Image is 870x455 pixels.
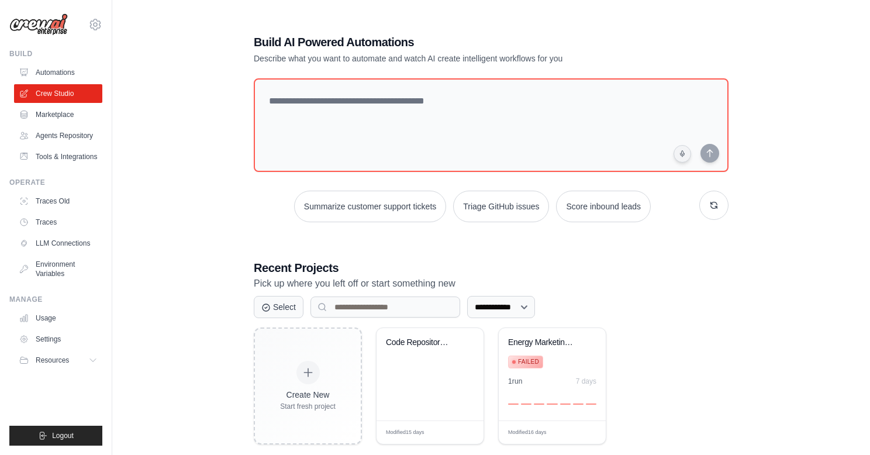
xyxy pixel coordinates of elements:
[556,191,651,222] button: Score inbound leads
[280,402,336,411] div: Start fresh project
[518,357,539,367] span: Failed
[9,49,102,58] div: Build
[534,404,544,405] div: Day 3: 0 executions
[576,377,596,386] div: 7 days
[456,428,466,437] span: Edit
[699,191,729,220] button: Get new suggestions
[14,309,102,328] a: Usage
[547,404,557,405] div: Day 4: 0 executions
[14,84,102,103] a: Crew Studio
[14,255,102,283] a: Environment Variables
[254,34,647,50] h1: Build AI Powered Automations
[508,377,523,386] div: 1 run
[14,192,102,211] a: Traces Old
[36,356,69,365] span: Resources
[14,351,102,370] button: Resources
[573,404,584,405] div: Day 6: 0 executions
[280,389,336,401] div: Create New
[508,404,519,405] div: Day 1: 0 executions
[9,426,102,446] button: Logout
[386,429,424,437] span: Modified 15 days
[508,391,596,405] div: Activity over last 7 days
[52,431,74,440] span: Logout
[453,191,549,222] button: Triage GitHub issues
[508,337,579,348] div: Energy Marketing Campaign Orchestrator
[14,234,102,253] a: LLM Connections
[9,295,102,304] div: Manage
[254,53,647,64] p: Describe what you want to automate and watch AI create intelligent workflows for you
[586,404,596,405] div: Day 7: 0 executions
[14,105,102,124] a: Marketplace
[254,276,729,291] p: Pick up where you left off or start something new
[560,404,571,405] div: Day 5: 0 executions
[14,63,102,82] a: Automations
[386,337,457,348] div: Code Repository Analysis Automation
[578,428,588,437] span: Edit
[508,429,547,437] span: Modified 16 days
[254,260,729,276] h3: Recent Projects
[9,13,68,36] img: Logo
[9,178,102,187] div: Operate
[14,213,102,232] a: Traces
[294,191,446,222] button: Summarize customer support tickets
[254,296,303,318] button: Select
[14,147,102,166] a: Tools & Integrations
[674,145,691,163] button: Click to speak your automation idea
[14,330,102,349] a: Settings
[14,126,102,145] a: Agents Repository
[521,404,531,405] div: Day 2: 0 executions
